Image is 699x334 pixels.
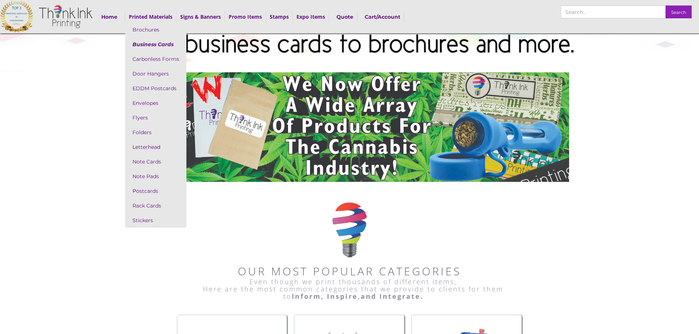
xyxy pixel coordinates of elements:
[229,13,262,20] a: Promo Items
[548,221,695,302] iframe: Drift Widget Chat Window
[125,52,186,66] a: Carbonless Forms
[266,11,293,22] div: Stamps
[125,169,186,184] a: Note Pads
[296,13,325,20] a: Expo Items
[125,154,186,169] a: Note Cards
[129,13,172,20] a: Printed Materials
[365,14,400,20] strong: Cart/Account
[333,11,357,22] a: Quote
[225,11,266,22] div: Promo Items
[125,22,186,37] a: Brochures
[176,11,225,22] div: Signs & Banners
[177,257,522,278] h2: Our Most Popular Categories
[662,297,690,325] iframe: Drift Widget Chat Controller
[125,198,186,213] a: Rack Cards
[270,13,289,20] a: Stamps
[292,292,423,301] strong: Inform, Inspire,and Integrate.
[125,81,186,96] a: EDDM Postcards
[125,66,186,81] a: Door Hangers
[336,14,353,20] strong: Quote
[361,11,404,22] a: Cart/Account
[125,11,176,22] div: Printed Materials
[561,5,666,18] input: Search…
[99,11,125,22] a: Home
[125,140,186,154] a: Letterhead
[125,184,186,198] a: Postcards
[125,213,186,228] a: Stickers
[125,110,186,125] a: Flyers
[101,14,117,20] strong: Home
[125,125,186,140] a: Folders
[125,22,186,228] nav: Printed Materials
[293,11,329,22] div: Expo Items
[125,96,186,110] a: Envelopes
[185,278,522,300] div: Even though we print thousands of different items, Here are the most common categories that we pr...
[666,5,692,18] input: Search
[125,37,186,52] a: Business Cards
[180,13,221,20] a: Signs & Banners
